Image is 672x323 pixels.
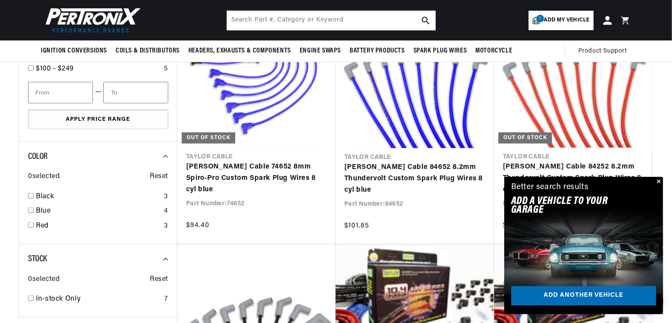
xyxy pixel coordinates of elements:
[511,286,656,306] a: Add another vehicle
[511,181,589,194] div: Better search results
[503,161,644,195] a: [PERSON_NAME] Cable 84252 8.2mm Thundervolt Custom Spark Plug Wires 8 cyl red
[511,197,634,215] h2: Add A VEHICLE to your garage
[653,177,663,187] button: Close
[186,161,327,195] a: [PERSON_NAME] Cable 74652 8mm Spiro-Pro Custom Spark Plug Wires 8 cyl blue
[344,162,485,196] a: [PERSON_NAME] Cable 84652 8.2mm Thundervolt Custom Spark Plug Wires 8 cyl blue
